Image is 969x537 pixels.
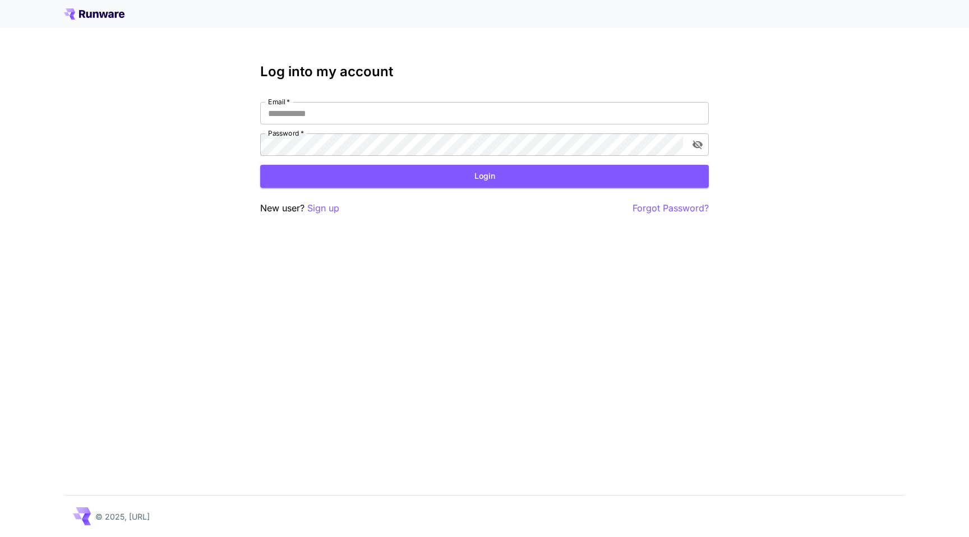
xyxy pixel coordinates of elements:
[260,201,339,215] p: New user?
[687,135,708,155] button: toggle password visibility
[633,201,709,215] button: Forgot Password?
[95,511,150,522] p: © 2025, [URL]
[268,97,290,107] label: Email
[260,165,709,188] button: Login
[268,128,304,138] label: Password
[307,201,339,215] button: Sign up
[260,64,709,80] h3: Log into my account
